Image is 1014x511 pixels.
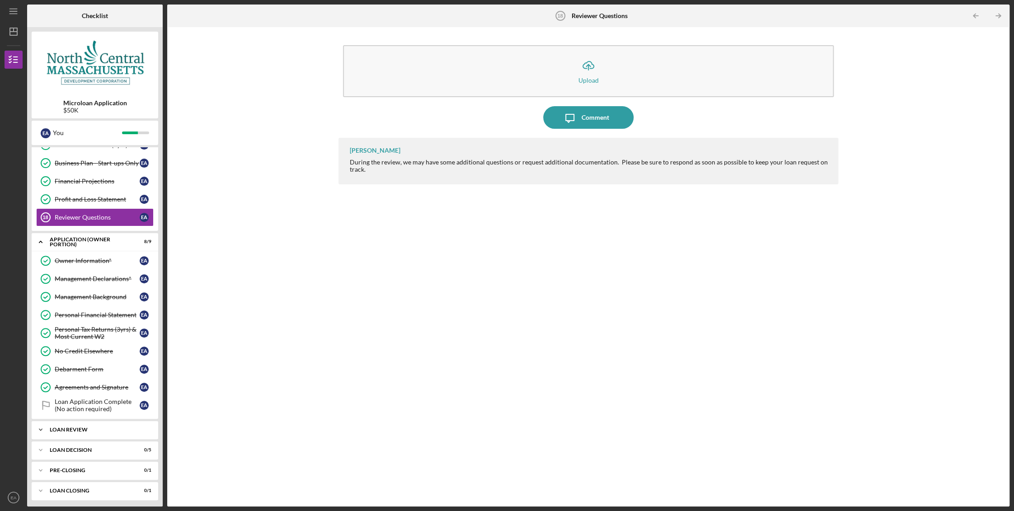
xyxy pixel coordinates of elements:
a: Loan Application Complete (No action required)EA [36,396,154,414]
a: Owner Information*EA [36,252,154,270]
div: E A [41,128,51,138]
div: E A [140,213,149,222]
div: Personal Financial Statement [55,311,140,319]
a: Management Declarations*EA [36,270,154,288]
a: Profit and Loss StatementEA [36,190,154,208]
div: E A [140,274,149,283]
text: EA [11,495,17,500]
div: LOAN DECISION [50,447,129,453]
div: 0 / 1 [135,468,151,473]
div: E A [140,195,149,204]
button: Comment [543,106,634,129]
div: E A [140,347,149,356]
div: $50K [63,107,127,114]
div: E A [140,310,149,319]
div: E A [140,256,149,265]
div: PRE-CLOSING [50,468,129,473]
a: Personal Financial StatementEA [36,306,154,324]
div: E A [140,401,149,410]
tspan: 18 [557,13,563,19]
div: LOAN REVIEW [50,427,147,432]
div: Reviewer Questions [55,214,140,221]
div: LOAN CLOSING [50,488,129,493]
div: E A [140,328,149,338]
div: Agreements and Signature [55,384,140,391]
a: No Credit ElsewhereEA [36,342,154,360]
div: 0 / 5 [135,447,151,453]
div: Personal Tax Returns (3yrs) & Most Current W2 [55,326,140,340]
b: Microloan Application [63,99,127,107]
a: Agreements and SignatureEA [36,378,154,396]
div: Upload [578,77,598,84]
div: Debarment Form [55,366,140,373]
div: [PERSON_NAME] [350,147,400,154]
button: EA [5,488,23,506]
tspan: 18 [42,215,48,220]
div: E A [140,365,149,374]
a: Business Plan - Start-ups OnlyEA [36,154,154,172]
div: E A [140,292,149,301]
div: Loan Application Complete (No action required) [55,398,140,413]
div: You [53,125,122,141]
div: No Credit Elsewhere [55,347,140,355]
div: Profit and Loss Statement [55,196,140,203]
div: E A [140,177,149,186]
div: 8 / 9 [135,239,151,244]
div: Management Declarations* [55,275,140,282]
a: 18Reviewer QuestionsEA [36,208,154,226]
div: Financial Projections [55,178,140,185]
a: Financial ProjectionsEA [36,172,154,190]
b: Checklist [82,12,108,19]
div: E A [140,383,149,392]
div: Owner Information* [55,257,140,264]
b: Reviewer Questions [572,12,628,19]
div: Business Plan - Start-ups Only [55,159,140,167]
div: During the review, we may have some additional questions or request additional documentation. Ple... [350,159,829,173]
div: APPLICATION (OWNER PORTION) [50,237,129,247]
img: Product logo [32,36,158,90]
div: Management Background [55,293,140,300]
div: Comment [581,106,609,129]
a: Management BackgroundEA [36,288,154,306]
div: 0 / 1 [135,488,151,493]
div: E A [140,159,149,168]
a: Debarment FormEA [36,360,154,378]
button: Upload [343,45,834,97]
a: Personal Tax Returns (3yrs) & Most Current W2EA [36,324,154,342]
